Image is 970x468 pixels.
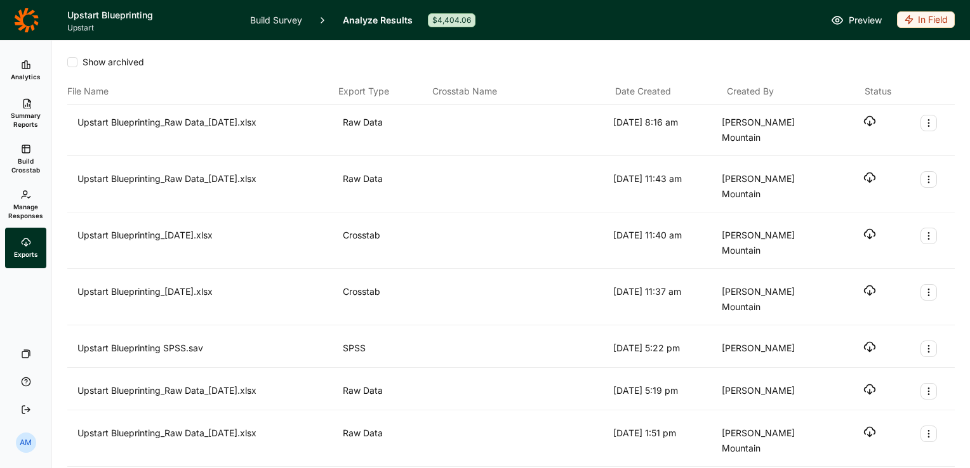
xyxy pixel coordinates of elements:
[920,284,937,301] button: Export Actions
[343,383,430,400] div: Raw Data
[5,228,46,268] a: Exports
[920,115,937,131] button: Export Actions
[77,383,338,400] div: Upstart Blueprinting_Raw Data_[DATE].xlsx
[613,383,717,400] div: [DATE] 5:19 pm
[920,426,937,442] button: Export Actions
[5,136,46,182] a: Build Crosstab
[5,182,46,228] a: Manage Responses
[343,171,430,202] div: Raw Data
[5,91,46,136] a: Summary Reports
[343,284,430,315] div: Crosstab
[77,426,338,456] div: Upstart Blueprinting_Raw Data_[DATE].xlsx
[67,84,333,99] div: File Name
[863,284,876,297] button: Download file
[722,341,826,357] div: [PERSON_NAME]
[613,171,717,202] div: [DATE] 11:43 am
[615,84,722,99] div: Date Created
[863,171,876,184] button: Download file
[897,11,955,28] div: In Field
[77,115,338,145] div: Upstart Blueprinting_Raw Data_[DATE].xlsx
[863,228,876,240] button: Download file
[722,115,826,145] div: [PERSON_NAME] Mountain
[897,11,955,29] button: In Field
[11,72,41,81] span: Analytics
[863,426,876,438] button: Download file
[77,56,144,68] span: Show archived
[428,13,475,27] div: $4,404.06
[67,23,235,33] span: Upstart
[863,115,876,127] button: Download file
[8,202,43,220] span: Manage Responses
[722,383,826,400] div: [PERSON_NAME]
[613,115,717,145] div: [DATE] 8:16 am
[613,426,717,456] div: [DATE] 1:51 pm
[343,115,430,145] div: Raw Data
[727,84,834,99] div: Created By
[865,84,891,99] div: Status
[14,250,38,259] span: Exports
[16,432,36,453] div: AM
[343,341,430,357] div: SPSS
[920,171,937,188] button: Export Actions
[613,284,717,315] div: [DATE] 11:37 am
[863,383,876,396] button: Download file
[722,171,826,202] div: [PERSON_NAME] Mountain
[338,84,427,99] div: Export Type
[67,8,235,23] h1: Upstart Blueprinting
[831,13,882,28] a: Preview
[343,228,430,258] div: Crosstab
[722,426,826,456] div: [PERSON_NAME] Mountain
[920,383,937,400] button: Export Actions
[5,50,46,91] a: Analytics
[432,84,610,99] div: Crosstab Name
[343,426,430,456] div: Raw Data
[613,341,717,357] div: [DATE] 5:22 pm
[77,341,338,357] div: Upstart Blueprinting SPSS.sav
[920,341,937,357] button: Export Actions
[849,13,882,28] span: Preview
[863,341,876,353] button: Download file
[722,228,826,258] div: [PERSON_NAME] Mountain
[77,228,338,258] div: Upstart Blueprinting_[DATE].xlsx
[722,284,826,315] div: [PERSON_NAME] Mountain
[77,284,338,315] div: Upstart Blueprinting_[DATE].xlsx
[613,228,717,258] div: [DATE] 11:40 am
[920,228,937,244] button: Export Actions
[77,171,338,202] div: Upstart Blueprinting_Raw Data_[DATE].xlsx
[10,157,41,174] span: Build Crosstab
[10,111,41,129] span: Summary Reports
